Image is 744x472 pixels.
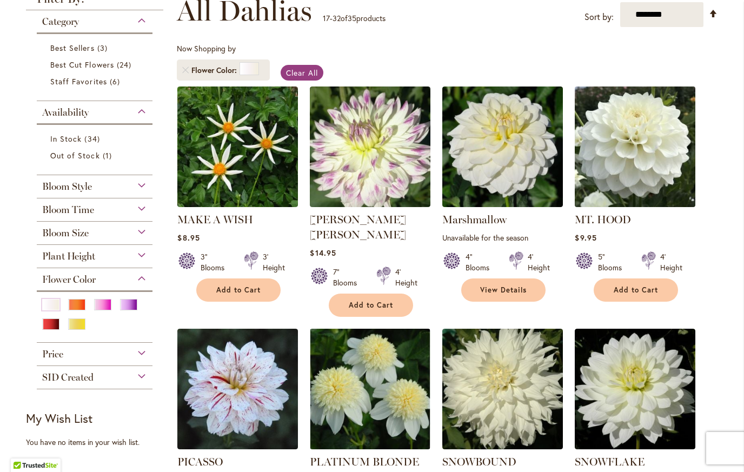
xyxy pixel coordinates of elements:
span: Add to Cart [614,285,658,295]
strong: My Wish List [26,410,92,426]
a: MAKE A WISH [177,199,298,209]
span: Availability [42,107,89,118]
span: Out of Stock [50,150,100,161]
img: MARGARET ELLEN [310,87,430,207]
div: 5" Blooms [598,251,628,273]
div: 3" Blooms [201,251,231,273]
a: In Stock 34 [50,133,142,144]
button: Add to Cart [594,278,678,302]
span: 34 [84,133,102,144]
a: PICASSO [177,441,298,451]
label: Sort by: [584,7,614,27]
a: SNOWFLAKE [575,455,645,468]
span: Price [42,348,63,360]
span: Flower Color [191,65,240,76]
span: 35 [348,13,356,23]
img: PICASSO [177,329,298,449]
div: 4' Height [528,251,550,273]
span: Category [42,16,79,28]
div: You have no items in your wish list. [26,437,170,448]
span: Best Cut Flowers [50,59,114,70]
img: MT. HOOD [572,83,699,210]
div: 4' Height [660,251,682,273]
a: Clear All [281,65,323,81]
a: PLATINUM BLONDE [310,455,419,468]
a: Marshmallow [442,213,507,226]
span: Add to Cart [349,301,393,310]
button: Add to Cart [329,294,413,317]
div: 3' Height [263,251,285,273]
a: View Details [461,278,546,302]
span: 1 [103,150,115,161]
img: MAKE A WISH [177,87,298,207]
div: 7" Blooms [333,267,363,288]
div: 4" Blooms [466,251,496,273]
span: Now Shopping by [177,43,236,54]
img: Snowbound [442,329,563,449]
div: 4' Height [395,267,417,288]
a: SNOWFLAKE [575,441,695,451]
span: View Details [480,285,527,295]
a: PLATINUM BLONDE [310,441,430,451]
span: Plant Height [42,250,95,262]
span: $9.95 [575,232,596,243]
button: Add to Cart [196,278,281,302]
iframe: Launch Accessibility Center [8,434,38,464]
span: SID Created [42,371,94,383]
a: MAKE A WISH [177,213,253,226]
span: 3 [97,42,110,54]
span: Staff Favorites [50,76,107,87]
a: Out of Stock 1 [50,150,142,161]
span: 24 [117,59,134,70]
a: SNOWBOUND [442,455,516,468]
span: Bloom Style [42,181,92,192]
span: Best Sellers [50,43,95,53]
img: SNOWFLAKE [575,329,695,449]
a: Marshmallow [442,199,563,209]
a: Best Cut Flowers [50,59,142,70]
span: Bloom Time [42,204,94,216]
span: 17 [323,13,330,23]
span: 32 [333,13,341,23]
a: Staff Favorites [50,76,142,87]
p: - of products [323,10,386,27]
a: Best Sellers [50,42,142,54]
span: Bloom Size [42,227,89,239]
img: Marshmallow [442,87,563,207]
span: 6 [110,76,123,87]
span: $8.95 [177,232,200,243]
span: $14.95 [310,248,336,258]
a: [PERSON_NAME] [PERSON_NAME] [310,213,406,241]
span: Flower Color [42,274,96,285]
span: In Stock [50,134,82,144]
span: Add to Cart [216,285,261,295]
p: Unavailable for the season [442,232,563,243]
a: Remove Flower Color White/Cream [182,67,189,74]
img: PLATINUM BLONDE [310,329,430,449]
a: MT. HOOD [575,213,631,226]
a: Snowbound [442,441,563,451]
span: Clear All [286,68,318,78]
a: MT. HOOD [575,199,695,209]
a: MARGARET ELLEN [310,199,430,209]
a: PICASSO [177,455,223,468]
